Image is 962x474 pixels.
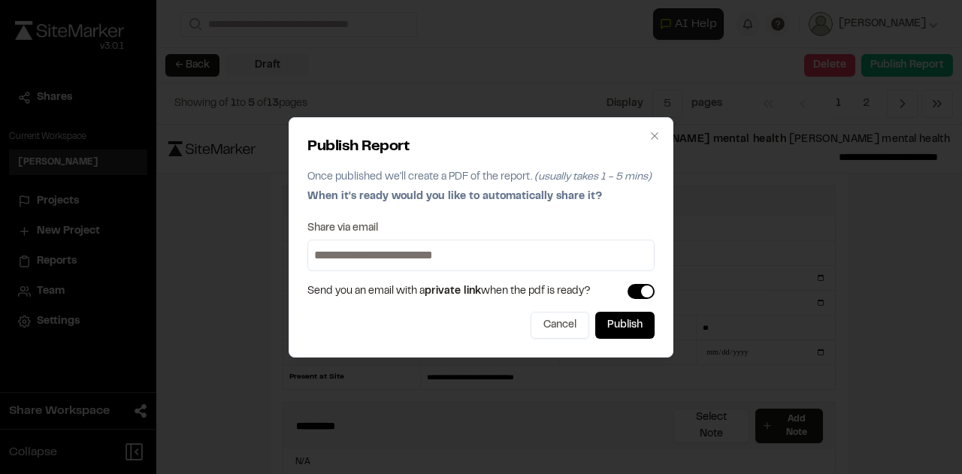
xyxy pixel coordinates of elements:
[307,136,655,159] h2: Publish Report
[307,223,378,234] label: Share via email
[425,287,481,296] span: private link
[531,312,589,339] button: Cancel
[307,283,591,300] span: Send you an email with a when the pdf is ready?
[307,169,655,186] p: Once published we'll create a PDF of the report.
[595,312,655,339] button: Publish
[307,192,602,201] span: When it's ready would you like to automatically share it?
[534,173,652,182] span: (usually takes 1 - 5 mins)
